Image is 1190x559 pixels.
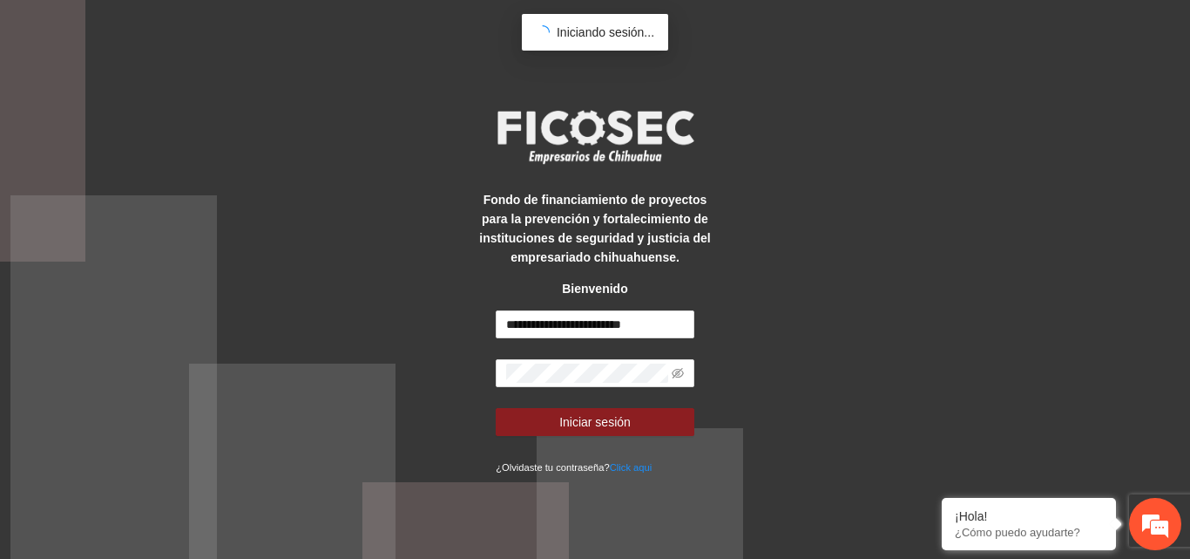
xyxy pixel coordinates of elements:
[557,25,654,39] span: Iniciando sesión...
[955,509,1103,523] div: ¡Hola!
[533,23,553,43] span: loading
[286,9,328,51] div: Minimizar ventana de chat en vivo
[955,526,1103,539] p: ¿Cómo puedo ayudarte?
[479,193,710,264] strong: Fondo de financiamiento de proyectos para la prevención y fortalecimiento de instituciones de seg...
[610,462,652,473] a: Click aqui
[562,282,627,296] strong: Bienvenido
[559,412,631,432] span: Iniciar sesión
[496,462,652,473] small: ¿Olvidaste tu contraseña?
[101,181,240,358] span: Estamos en línea.
[496,408,694,436] button: Iniciar sesión
[672,367,684,379] span: eye-invisible
[91,89,293,112] div: Chatee con nosotros ahora
[486,105,704,169] img: logo
[9,373,332,434] textarea: Escriba su mensaje y pulse “Intro”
